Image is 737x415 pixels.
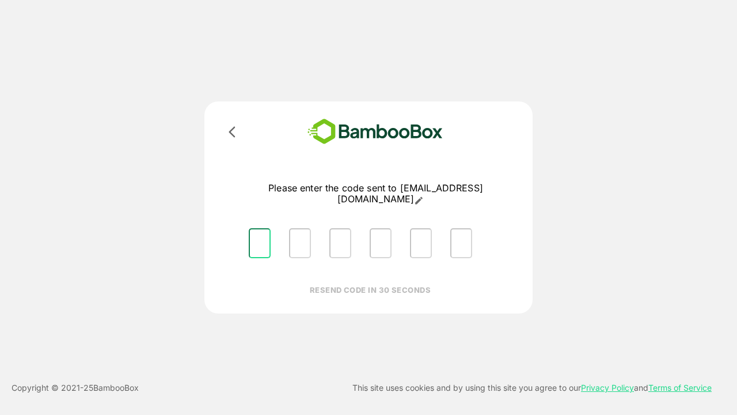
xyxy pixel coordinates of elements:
input: Please enter OTP character 2 [289,228,311,258]
input: Please enter OTP character 4 [370,228,392,258]
input: Please enter OTP character 1 [249,228,271,258]
p: Copyright © 2021- 25 BambooBox [12,381,139,395]
input: Please enter OTP character 5 [410,228,432,258]
input: Please enter OTP character 6 [450,228,472,258]
a: Terms of Service [648,383,712,393]
a: Privacy Policy [581,383,634,393]
img: bamboobox [291,115,459,148]
input: Please enter OTP character 3 [329,228,351,258]
p: Please enter the code sent to [EMAIL_ADDRESS][DOMAIN_NAME] [240,183,512,205]
p: This site uses cookies and by using this site you agree to our and [352,381,712,395]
